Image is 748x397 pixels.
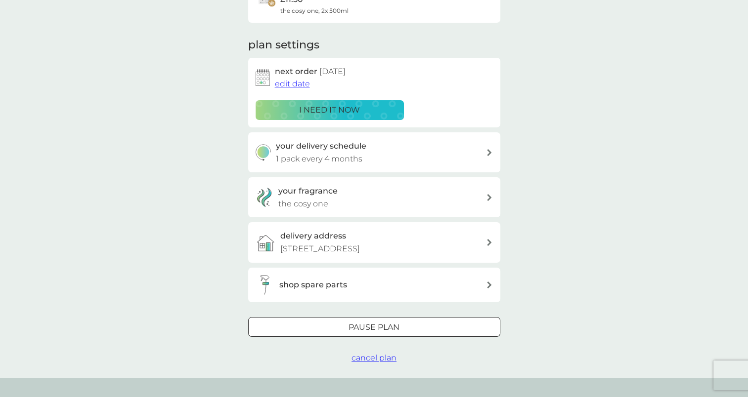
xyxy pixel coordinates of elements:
[275,78,310,90] button: edit date
[248,268,500,302] button: shop spare parts
[248,38,319,53] h2: plan settings
[280,6,349,15] span: the cosy one, 2x 500ml
[248,132,500,172] button: your delivery schedule1 pack every 4 months
[319,67,346,76] span: [DATE]
[275,65,346,78] h2: next order
[352,352,396,364] button: cancel plan
[276,140,366,153] h3: your delivery schedule
[276,153,362,165] p: 1 pack every 4 months
[349,321,399,334] p: Pause plan
[248,222,500,262] a: delivery address[STREET_ADDRESS]
[248,317,500,337] button: Pause plan
[278,185,338,198] h3: your fragrance
[248,177,500,217] a: your fragrancethe cosy one
[279,278,347,291] h3: shop spare parts
[280,230,346,242] h3: delivery address
[256,100,404,120] button: i need it now
[275,79,310,88] span: edit date
[280,242,360,255] p: [STREET_ADDRESS]
[352,353,396,362] span: cancel plan
[299,104,360,117] p: i need it now
[278,198,328,210] p: the cosy one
